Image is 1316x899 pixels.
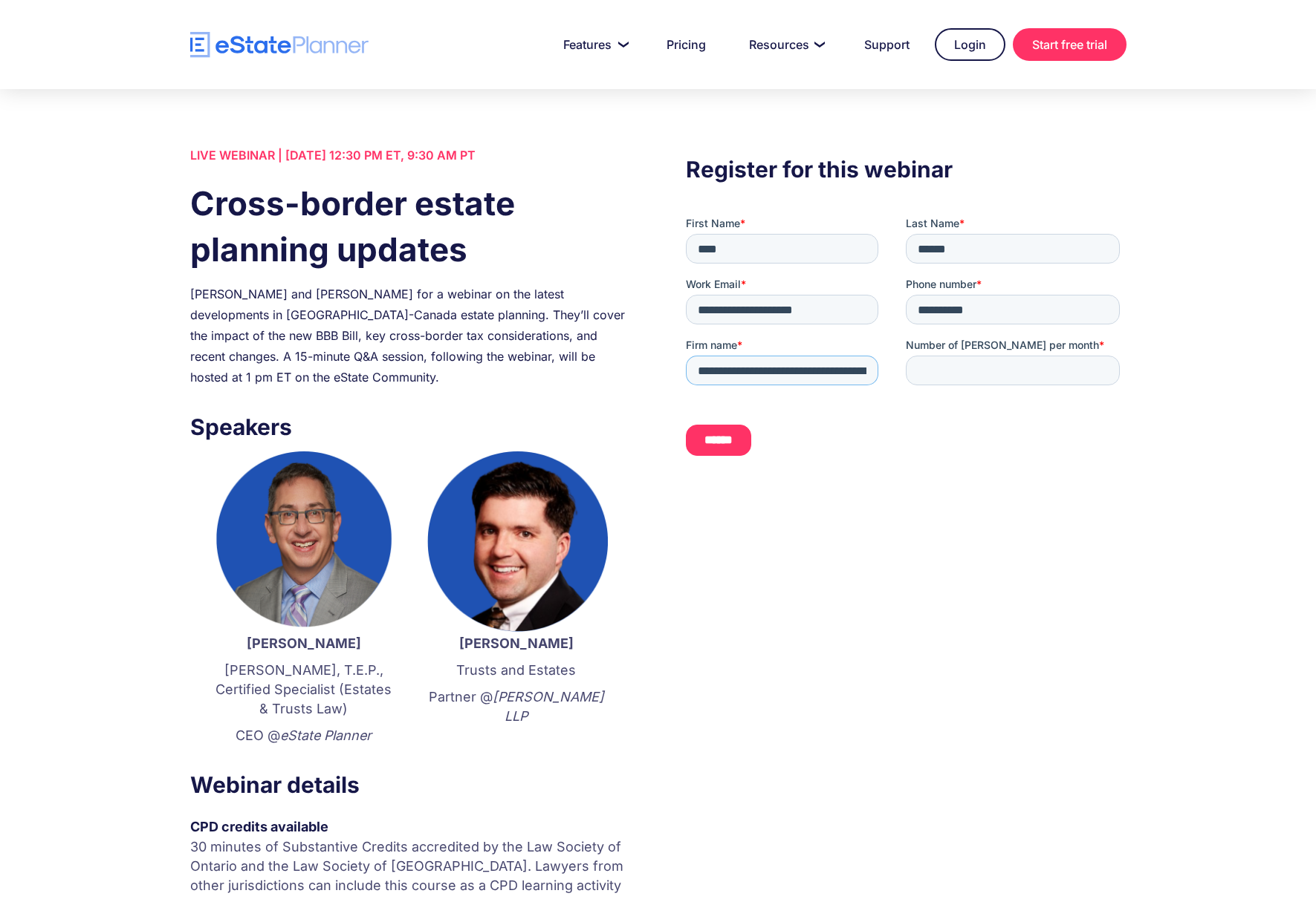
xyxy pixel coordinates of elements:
[247,635,361,651] strong: [PERSON_NAME]
[190,410,630,444] h3: Speakers
[425,687,608,726] p: Partner @
[425,733,608,753] p: ‍
[493,689,604,724] em: [PERSON_NAME] LLP
[425,661,608,680] p: Trusts and Estates
[190,145,630,166] div: LIVE WEBINAR | [DATE] 12:30 PM ET, 9:30 AM PT
[731,30,839,59] a: Resources
[846,30,927,59] a: Support
[190,32,369,58] a: home
[459,635,574,651] strong: [PERSON_NAME]
[190,284,630,388] div: [PERSON_NAME] and [PERSON_NAME] for a webinar on the latest developments in [GEOGRAPHIC_DATA]-Can...
[213,726,395,745] p: CEO @
[1013,28,1127,61] a: Start free trial
[649,30,724,59] a: Pricing
[545,30,641,59] a: Features
[190,819,328,834] strong: CPD credits available
[686,216,1126,468] iframe: Form 0
[280,728,372,743] em: eState Planner
[935,28,1005,61] a: Login
[190,768,630,802] h3: Webinar details
[213,661,395,719] p: [PERSON_NAME], T.E.P., Certified Specialist (Estates & Trusts Law)
[686,152,1126,186] h3: Register for this webinar
[190,180,630,272] h1: Cross-border estate planning updates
